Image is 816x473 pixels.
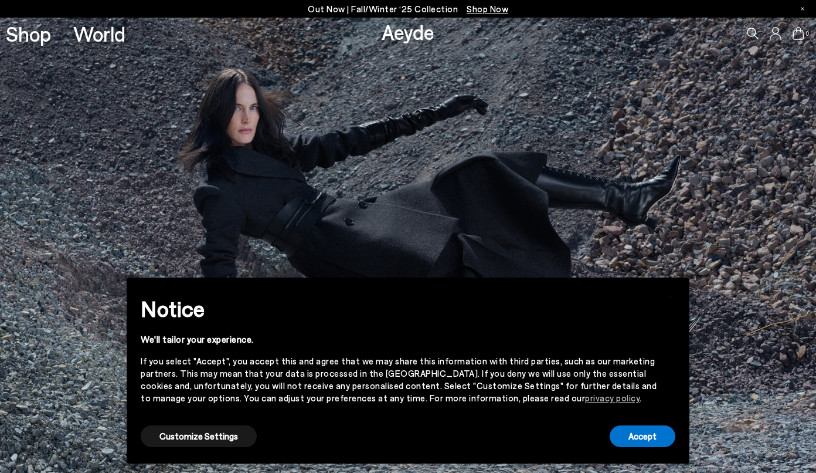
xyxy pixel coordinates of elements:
p: Out Now | Fall/Winter ‘25 Collection [308,2,508,16]
a: 0 [793,27,804,40]
div: If you select "Accept", you accept this and agree that we may share this information with third p... [141,355,657,404]
button: Accept [610,425,675,447]
a: Shop [6,23,51,44]
div: We'll tailor your experience. [141,333,657,346]
span: Navigate to /collections/new-in [467,4,508,14]
a: privacy policy [585,393,640,403]
button: Close this notice [657,281,685,309]
span: 0 [804,31,810,37]
span: × [667,286,675,303]
h2: Notice [141,293,657,324]
button: Customize Settings [141,425,257,447]
a: Aeyde [382,19,434,44]
a: World [73,23,125,44]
